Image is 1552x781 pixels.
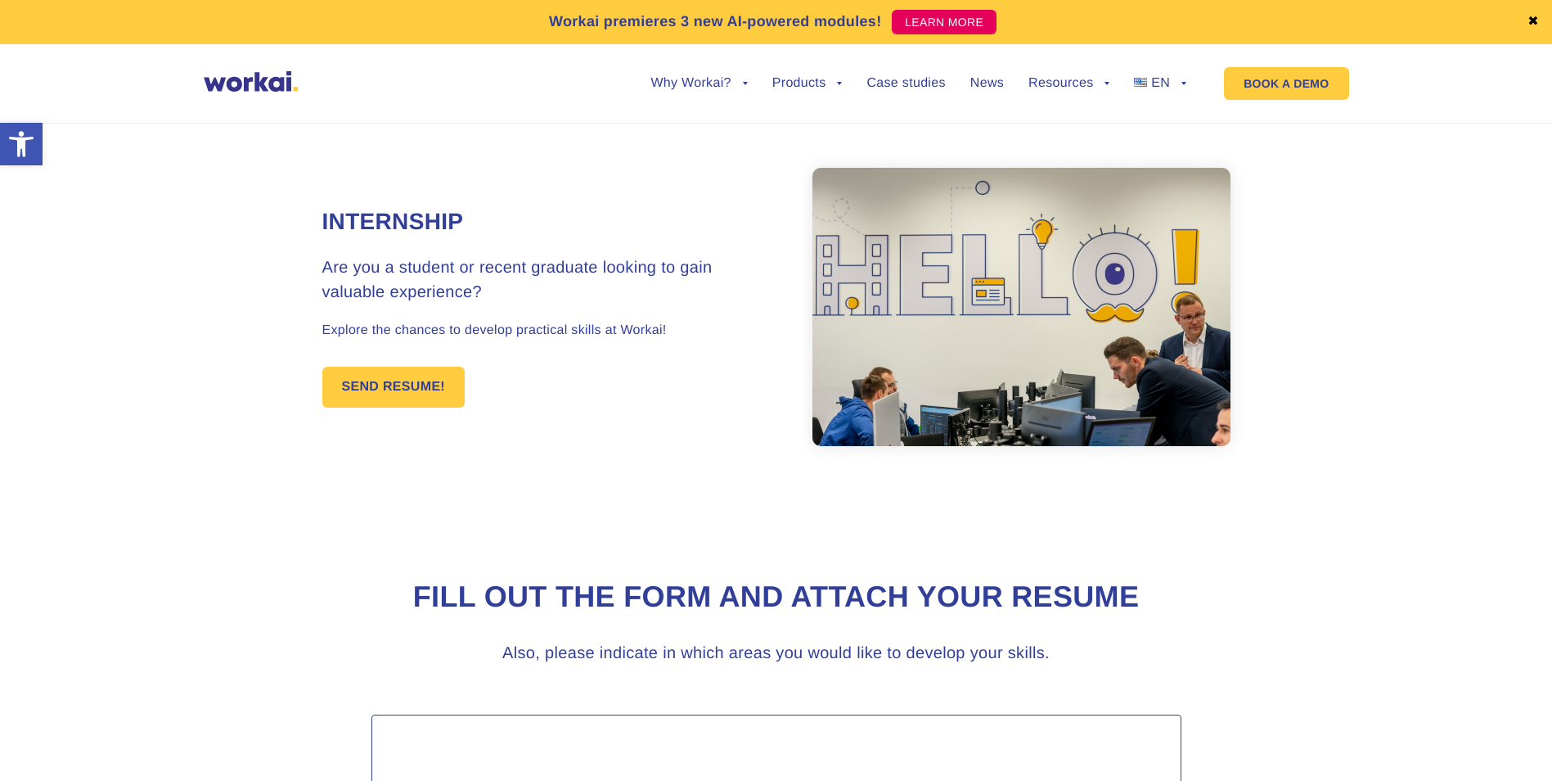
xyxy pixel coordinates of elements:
span: Are you a student or recent graduate looking to gain valuable experience? [322,259,713,301]
h2: Fill out the form and attach your resume [322,577,1230,617]
a: SEND RESUME! [322,367,466,408]
h3: Also, please indicate in which areas you would like to develop your skills. [470,641,1083,666]
a: Products [772,77,843,90]
a: BOOK A DEMO [1224,67,1348,100]
a: ✖ [1527,16,1539,29]
strong: Internship [322,209,464,234]
a: News [970,77,1004,90]
a: Resources [1028,77,1109,90]
span: EN [1151,76,1170,90]
a: LEARN MORE [892,10,996,34]
a: Case studies [866,77,945,90]
p: Workai premieres 3 new AI-powered modules! [549,11,882,33]
a: Why Workai? [650,77,747,90]
p: Explore the chances to develop practical skills at Workai! [322,321,776,341]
